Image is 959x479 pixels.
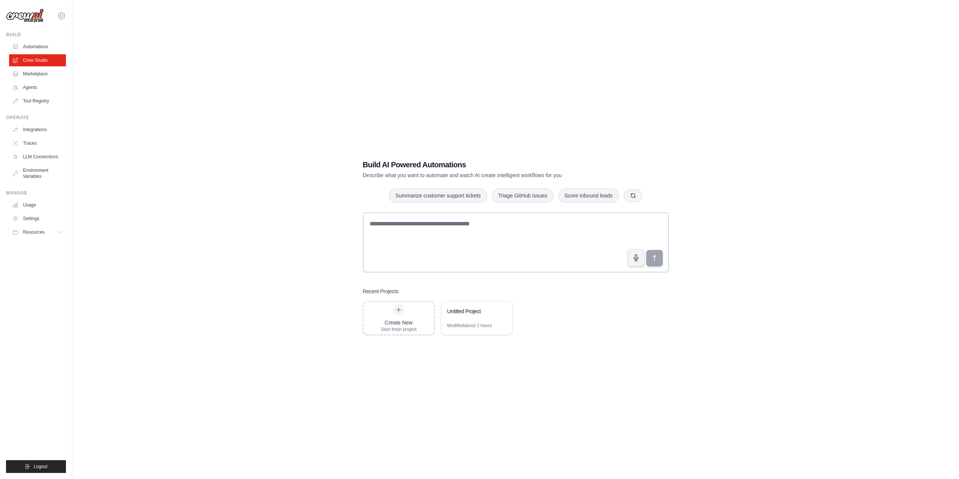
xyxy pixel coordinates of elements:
span: Resources [23,229,44,235]
a: Automations [9,41,66,53]
img: Logo [6,9,44,23]
a: Crew Studio [9,54,66,66]
div: Manage [6,190,66,196]
span: Logout [34,464,47,470]
button: Triage GitHub issues [492,188,554,203]
div: Operate [6,115,66,121]
a: Environment Variables [9,164,66,182]
div: Create New [381,319,417,326]
button: Resources [9,226,66,238]
a: Usage [9,199,66,211]
p: Describe what you want to automate and watch AI create intelligent workflows for you [363,171,616,179]
a: Settings [9,213,66,225]
button: Score inbound leads [558,188,619,203]
div: Untitled Project [447,308,499,315]
div: Modified about 2 hours [447,323,492,329]
h3: Recent Projects [363,288,399,295]
a: Tool Registry [9,95,66,107]
a: Marketplace [9,68,66,80]
button: Get new suggestions [624,189,642,202]
a: Agents [9,81,66,93]
button: Logout [6,460,66,473]
div: Start fresh project [381,326,417,332]
a: LLM Connections [9,151,66,163]
h1: Build AI Powered Automations [363,159,616,170]
button: Click to speak your automation idea [627,249,645,266]
div: Build [6,32,66,38]
a: Traces [9,137,66,149]
button: Summarize customer support tickets [389,188,487,203]
a: Integrations [9,124,66,136]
